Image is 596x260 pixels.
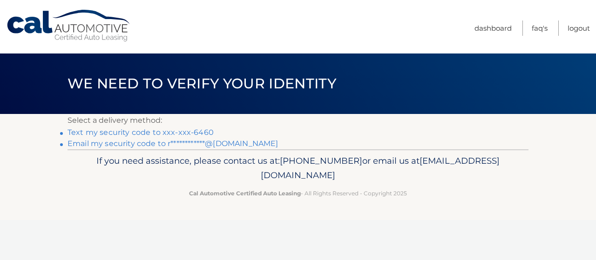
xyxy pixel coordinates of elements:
[280,155,362,166] span: [PHONE_NUMBER]
[532,20,548,36] a: FAQ's
[74,153,522,183] p: If you need assistance, please contact us at: or email us at
[68,75,336,92] span: We need to verify your identity
[68,128,214,137] a: Text my security code to xxx-xxx-6460
[474,20,512,36] a: Dashboard
[6,9,132,42] a: Cal Automotive
[74,188,522,198] p: - All Rights Reserved - Copyright 2025
[68,114,528,127] p: Select a delivery method:
[189,190,301,197] strong: Cal Automotive Certified Auto Leasing
[568,20,590,36] a: Logout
